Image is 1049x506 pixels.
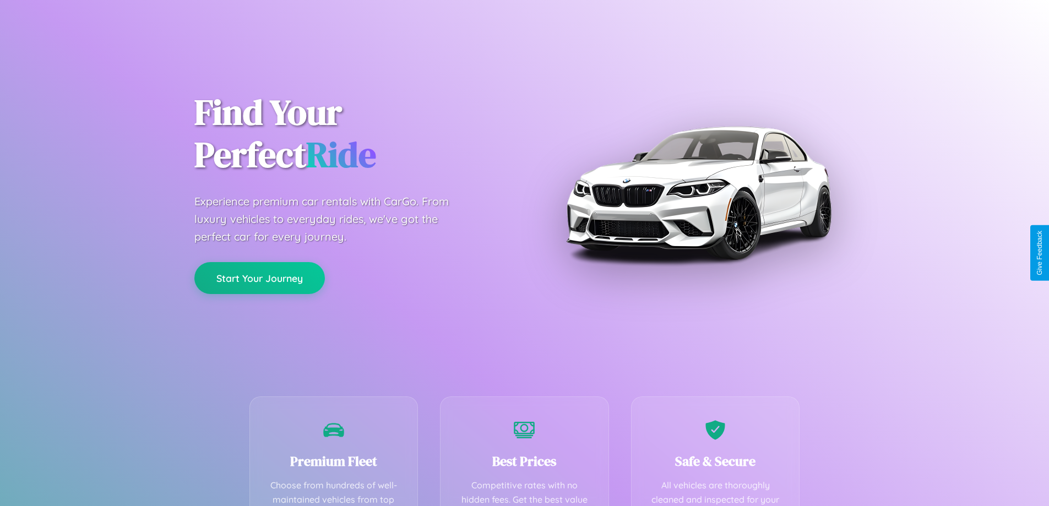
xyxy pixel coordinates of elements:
img: Premium BMW car rental vehicle [561,55,836,330]
div: Give Feedback [1036,231,1043,275]
h3: Safe & Secure [648,452,783,470]
h1: Find Your Perfect [194,91,508,176]
p: Experience premium car rentals with CarGo. From luxury vehicles to everyday rides, we've got the ... [194,193,470,246]
button: Start Your Journey [194,262,325,294]
h3: Best Prices [457,452,592,470]
h3: Premium Fleet [267,452,401,470]
span: Ride [306,130,376,178]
